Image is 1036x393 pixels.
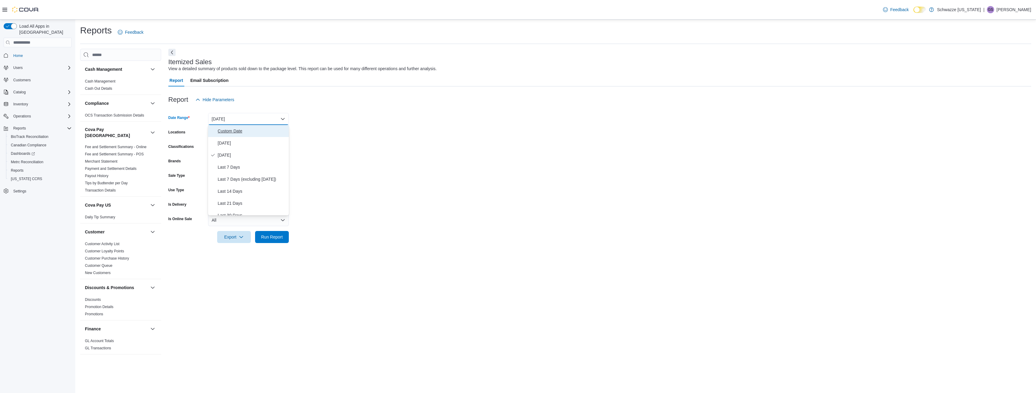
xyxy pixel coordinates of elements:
[85,326,101,332] h3: Finance
[85,202,148,208] button: Cova Pay US
[85,181,128,185] a: Tips by Budtender per Day
[8,167,26,174] a: Reports
[85,215,115,220] span: Daily Tip Summary
[8,175,45,182] a: [US_STATE] CCRS
[85,152,144,156] a: Fee and Settlement Summary - POS
[8,150,37,157] a: Dashboards
[85,188,116,193] span: Transaction Details
[11,76,72,84] span: Customers
[11,187,72,195] span: Settings
[80,78,161,95] div: Cash Management
[11,101,30,108] button: Inventory
[218,139,286,147] span: [DATE]
[85,181,128,186] span: Tips by Budtender per Day
[13,53,23,58] span: Home
[6,158,74,166] button: Metrc Reconciliation
[8,142,72,149] span: Canadian Compliance
[208,125,289,215] div: Select listbox
[913,7,926,13] input: Dark Mode
[1,76,74,84] button: Customers
[8,167,72,174] span: Reports
[6,133,74,141] button: BioTrack Reconciliation
[85,86,112,91] a: Cash Out Details
[85,159,117,164] span: Merchant Statement
[11,176,42,181] span: [US_STATE] CCRS
[890,7,909,13] span: Feedback
[11,113,33,120] button: Operations
[85,100,148,106] button: Compliance
[8,158,72,166] span: Metrc Reconciliation
[168,49,176,56] button: Next
[218,188,286,195] span: Last 14 Days
[168,58,212,66] h3: Itemized Sales
[85,285,148,291] button: Discounts & Promotions
[149,100,156,107] button: Compliance
[208,214,289,226] button: All
[8,150,72,157] span: Dashboards
[1,187,74,195] button: Settings
[6,175,74,183] button: [US_STATE] CCRS
[85,312,103,317] span: Promotions
[11,151,35,156] span: Dashboards
[85,100,109,106] h3: Compliance
[168,173,185,178] label: Sale Type
[149,325,156,332] button: Finance
[85,145,147,149] a: Fee and Settlement Summary - Online
[80,214,161,223] div: Cova Pay US
[85,285,134,291] h3: Discounts & Promotions
[85,346,111,351] span: GL Transactions
[13,90,26,95] span: Catalog
[85,229,105,235] h3: Customer
[85,249,124,253] a: Customer Loyalty Points
[6,141,74,149] button: Canadian Compliance
[85,312,103,316] a: Promotions
[6,166,74,175] button: Reports
[11,64,25,71] button: Users
[13,102,28,107] span: Inventory
[85,174,108,178] a: Payout History
[85,305,114,309] a: Promotion Details
[11,143,46,148] span: Canadian Compliance
[203,97,234,103] span: Hide Parameters
[85,242,120,246] a: Customer Activity List
[149,66,156,73] button: Cash Management
[85,126,148,139] button: Cova Pay [GEOGRAPHIC_DATA]
[80,24,112,36] h1: Reports
[1,124,74,133] button: Reports
[8,175,72,182] span: Washington CCRS
[17,23,72,35] span: Load All Apps in [GEOGRAPHIC_DATA]
[218,212,286,219] span: Last 30 Days
[168,202,186,207] label: Is Delivery
[80,112,161,121] div: Compliance
[13,114,31,119] span: Operations
[85,256,129,261] span: Customer Purchase History
[85,79,115,84] span: Cash Management
[937,6,981,13] p: Schwazze [US_STATE]
[11,160,43,164] span: Metrc Reconciliation
[8,142,49,149] a: Canadian Compliance
[11,89,72,96] span: Catalog
[85,297,101,302] span: Discounts
[85,263,112,268] span: Customer Queue
[11,134,48,139] span: BioTrack Reconciliation
[168,217,192,221] label: Is Online Sale
[149,228,156,235] button: Customer
[218,127,286,135] span: Custom Date
[983,6,985,13] p: |
[11,51,72,59] span: Home
[1,51,74,60] button: Home
[11,125,28,132] button: Reports
[11,125,72,132] span: Reports
[168,130,186,135] label: Locations
[987,6,994,13] div: Gulzar Sayall
[1,112,74,120] button: Operations
[85,271,111,275] a: New Customers
[85,264,112,268] a: Customer Queue
[85,339,114,343] a: GL Account Totals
